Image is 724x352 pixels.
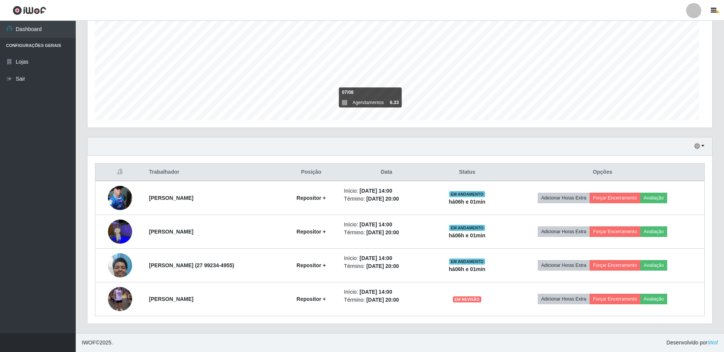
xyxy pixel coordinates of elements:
[453,296,481,302] span: EM REVISÃO
[590,193,640,203] button: Forçar Encerramento
[344,288,429,296] li: Início:
[82,340,96,346] span: IWOF
[296,262,326,268] strong: Repositor +
[538,294,590,304] button: Adicionar Horas Extra
[149,229,193,235] strong: [PERSON_NAME]
[108,277,132,321] img: 1755799351460.jpeg
[538,226,590,237] button: Adicionar Horas Extra
[640,260,667,271] button: Avaliação
[449,199,485,205] strong: há 06 h e 01 min
[344,296,429,304] li: Término:
[339,164,434,181] th: Data
[296,229,326,235] strong: Repositor +
[538,193,590,203] button: Adicionar Horas Extra
[344,229,429,237] li: Término:
[145,164,283,181] th: Trabalhador
[449,259,485,265] span: EM ANDAMENTO
[366,263,399,269] time: [DATE] 20:00
[366,297,399,303] time: [DATE] 20:00
[360,255,392,261] time: [DATE] 14:00
[344,221,429,229] li: Início:
[344,187,429,195] li: Início:
[12,6,46,15] img: CoreUI Logo
[360,289,392,295] time: [DATE] 14:00
[296,195,326,201] strong: Repositor +
[434,164,501,181] th: Status
[108,182,132,214] img: 1752777150518.jpeg
[590,294,640,304] button: Forçar Encerramento
[707,340,718,346] a: iWof
[283,164,339,181] th: Posição
[149,296,193,302] strong: [PERSON_NAME]
[449,225,485,231] span: EM ANDAMENTO
[360,221,392,227] time: [DATE] 14:00
[82,339,113,347] span: © 2025 .
[360,188,392,194] time: [DATE] 14:00
[344,262,429,270] li: Término:
[149,195,193,201] strong: [PERSON_NAME]
[640,226,667,237] button: Avaliação
[590,260,640,271] button: Forçar Encerramento
[449,266,485,272] strong: há 06 h e 01 min
[366,196,399,202] time: [DATE] 20:00
[666,339,718,347] span: Desenvolvido por
[590,226,640,237] button: Forçar Encerramento
[344,254,429,262] li: Início:
[538,260,590,271] button: Adicionar Horas Extra
[108,215,132,248] img: 1754318769474.jpeg
[108,249,132,281] img: 1753733512120.jpeg
[449,232,485,238] strong: há 06 h e 01 min
[149,262,234,268] strong: [PERSON_NAME] (27 99234-4955)
[344,195,429,203] li: Término:
[640,294,667,304] button: Avaliação
[366,229,399,235] time: [DATE] 20:00
[640,193,667,203] button: Avaliação
[449,191,485,197] span: EM ANDAMENTO
[501,164,704,181] th: Opções
[296,296,326,302] strong: Repositor +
